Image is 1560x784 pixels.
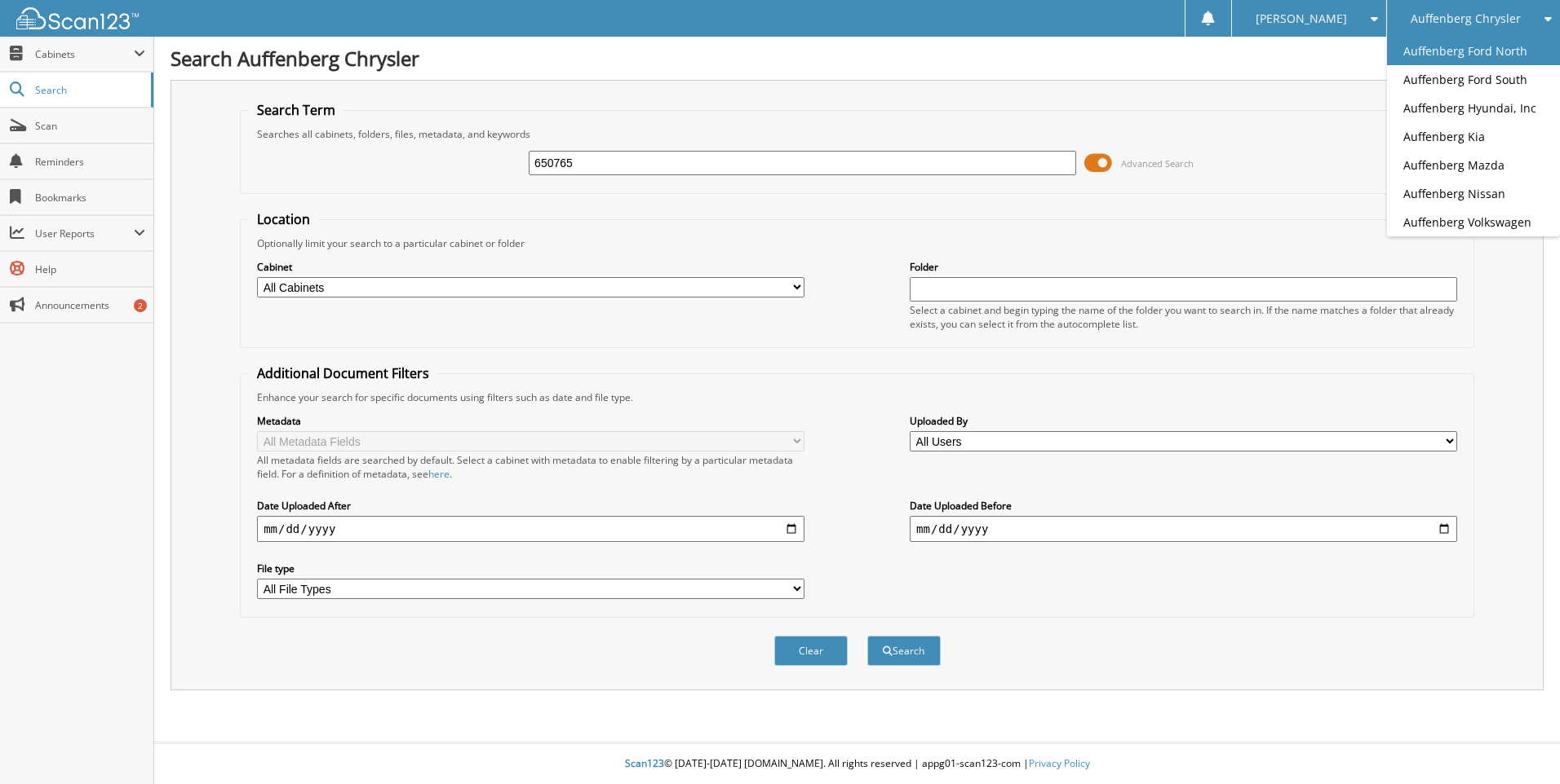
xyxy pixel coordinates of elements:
[35,298,145,312] span: Announcements
[910,499,1457,513] label: Date Uploaded Before
[1387,208,1560,236] a: Auffenberg Volkswagen
[249,101,343,119] legend: Search Term
[910,414,1457,428] label: Uploaded By
[35,155,145,169] span: Reminders
[625,756,664,770] span: Scan123
[910,303,1457,331] div: Select a cabinet and begin typing the name of the folder you want to search in. If the name match...
[910,260,1457,274] label: Folder
[171,45,1544,72] h1: Search Auffenberg Chrysler
[1387,179,1560,208] a: Auffenberg Nissan
[35,191,145,205] span: Bookmarks
[1387,37,1560,65] a: Auffenberg Ford North
[910,516,1457,542] input: end
[1121,157,1194,170] span: Advanced Search
[1256,14,1347,24] span: [PERSON_NAME]
[35,83,143,97] span: Search
[249,390,1465,404] div: Enhance your search for specific documents using filters such as date and file type.
[1387,94,1560,122] a: Auffenberg Hyundai, Inc
[867,636,941,666] button: Search
[1387,151,1560,179] a: Auffenberg Mazda
[249,364,437,382] legend: Additional Document Filters
[257,562,804,575] label: File type
[249,210,318,228] legend: Location
[1411,14,1521,24] span: Auffenberg Chrysler
[154,744,1560,784] div: © [DATE]-[DATE] [DOMAIN_NAME]. All rights reserved | appg01-scan123-com |
[257,414,804,428] label: Metadata
[249,127,1465,141] div: Searches all cabinets, folders, files, metadata, and keywords
[35,227,134,240] span: User Reports
[249,236,1465,250] div: Optionally limit your search to a particular cabinet or folder
[16,7,139,29] img: scan123-logo-white.svg
[774,636,848,666] button: Clear
[1387,122,1560,151] a: Auffenberg Kia
[1029,756,1090,770] a: Privacy Policy
[35,119,145,133] span: Scan
[257,260,804,274] label: Cabinet
[35,47,134,61] span: Cabinets
[134,299,147,312] div: 2
[257,516,804,542] input: start
[428,467,450,481] a: here
[1387,65,1560,94] a: Auffenberg Ford South
[257,453,804,481] div: All metadata fields are searched by default. Select a cabinet with metadata to enable filtering b...
[257,499,804,513] label: Date Uploaded After
[35,262,145,276] span: Help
